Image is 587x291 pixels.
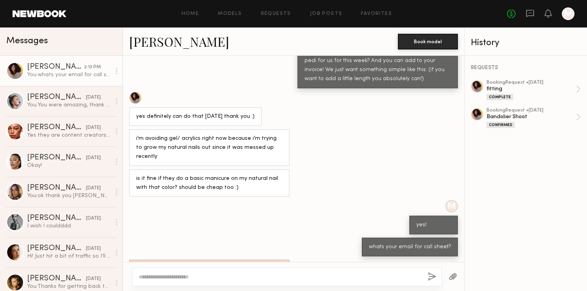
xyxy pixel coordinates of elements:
a: Requests [261,11,291,16]
div: [DATE] [86,124,101,132]
div: You: You were amazing, thank you so much for [DATE]! <3 [27,101,111,109]
div: [PERSON_NAME] [27,275,86,283]
div: I wish I couldddd [27,222,111,230]
a: Favorites [361,11,392,16]
div: [PERSON_NAME] [27,124,86,132]
div: Complete [487,94,513,100]
div: Confirmed [487,122,515,128]
a: bookingRequest •[DATE]fittingComplete [487,80,581,100]
div: REQUESTS [471,65,581,71]
div: [DATE] [86,215,101,222]
a: Models [218,11,242,16]
div: [DATE] [86,245,101,253]
div: booking Request • [DATE] [487,80,576,85]
div: [DATE] [86,154,101,162]
a: M [562,7,574,20]
div: [DATE] [86,275,101,283]
div: [DATE] [86,185,101,192]
div: You: whats your email for call sheet? [27,71,111,79]
a: [PERSON_NAME] [129,33,229,50]
a: bookingRequest •[DATE]Bandolier ShootConfirmed [487,108,581,128]
div: [PERSON_NAME] [27,245,86,253]
div: [PERSON_NAME] [27,154,86,162]
div: [PERSON_NAME] [27,93,86,101]
div: [DATE] [86,94,101,101]
a: Book model [398,38,458,44]
div: [PERSON_NAME] [27,184,86,192]
a: Job Posts [310,11,343,16]
div: 2:13 PM [84,64,101,71]
div: whats your email for call sheet? [369,243,451,252]
div: [PERSON_NAME] [27,214,86,222]
span: Messages [6,37,48,46]
div: Yes they are content creators too [27,132,111,139]
div: i’m avoiding gel/ acrylics right now because i’m trying to grow my natural nails out since it was... [136,134,283,161]
div: History [471,38,581,48]
div: is it fine if they do a basic manicure on my natural nail with that color? should be cheap too :) [136,174,283,192]
div: Okay! [27,162,111,169]
button: Book model [398,34,458,49]
div: yes definitely can do that [DATE] thank you :) [136,112,255,121]
div: Hi [PERSON_NAME]! Would you mind getting a mani and pedi for us for this week? And you can add to... [304,48,451,84]
a: Home [182,11,199,16]
div: Bandolier Shoot [487,113,576,121]
div: You: ok thank you [PERSON_NAME]! we will circle back with you [27,192,111,199]
div: Hi! Just hit a bit of traffic so I’ll be there ~10 after! [27,253,111,260]
div: [PERSON_NAME] [27,63,84,71]
div: yes! [416,221,451,230]
div: fitting [487,85,576,93]
div: booking Request • [DATE] [487,108,576,113]
div: You: Thanks for getting back to [GEOGRAPHIC_DATA] :) No worries at all! But we will certainly kee... [27,283,111,290]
